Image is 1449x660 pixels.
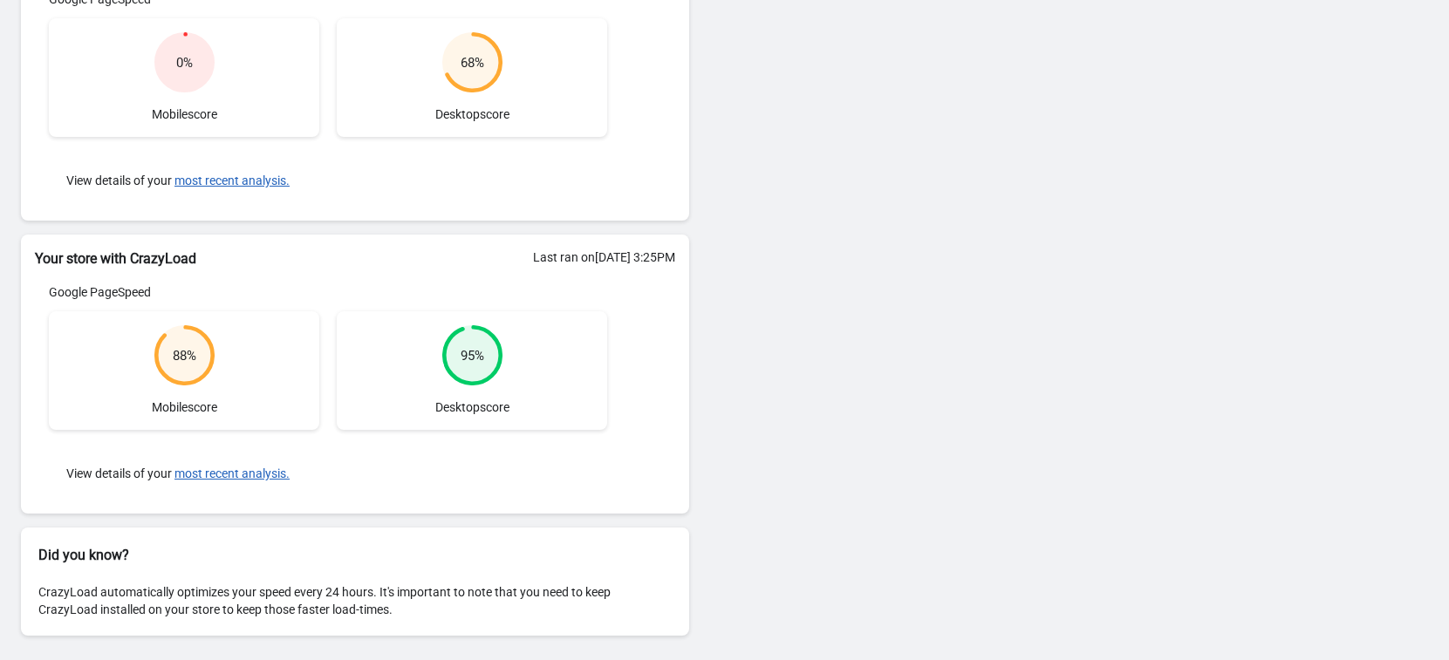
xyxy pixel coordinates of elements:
div: View details of your [49,154,607,207]
div: Google PageSpeed [49,283,607,301]
div: Last ran on [DATE] 3:25PM [533,248,675,266]
h2: Did you know? [38,545,672,566]
div: View details of your [49,447,607,500]
h2: Your store with CrazyLoad [35,248,675,269]
button: most recent analysis. [174,466,290,480]
div: Mobile score [49,18,319,137]
div: Desktop score [337,311,607,430]
div: Desktop score [337,18,607,137]
div: 88 % [173,347,196,364]
button: most recent analysis. [174,174,290,187]
div: Mobile score [49,311,319,430]
div: CrazyLoad automatically optimizes your speed every 24 hours. It's important to note that you need... [21,566,689,636]
div: 68 % [461,54,484,71]
div: 95 % [461,347,484,364]
div: 0 % [176,54,193,71]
